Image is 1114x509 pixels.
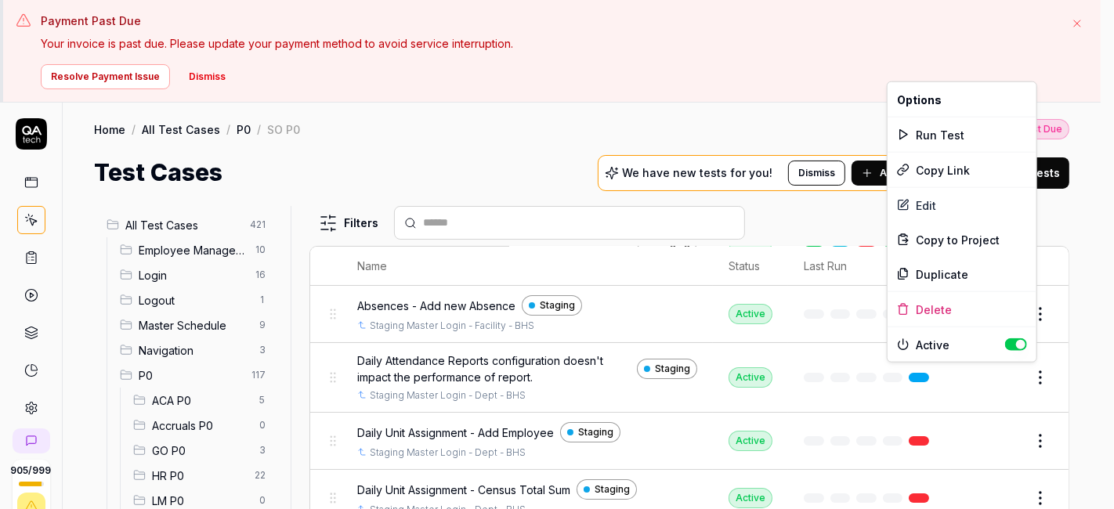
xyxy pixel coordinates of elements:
[888,292,1036,327] div: Delete
[916,336,1005,352] span: Active
[888,257,1036,291] div: Duplicate
[888,153,1036,187] div: Copy Link
[888,117,1036,152] div: Run Test
[916,231,1000,247] span: Copy to Project
[897,91,942,107] span: Options
[888,188,1036,222] a: Edit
